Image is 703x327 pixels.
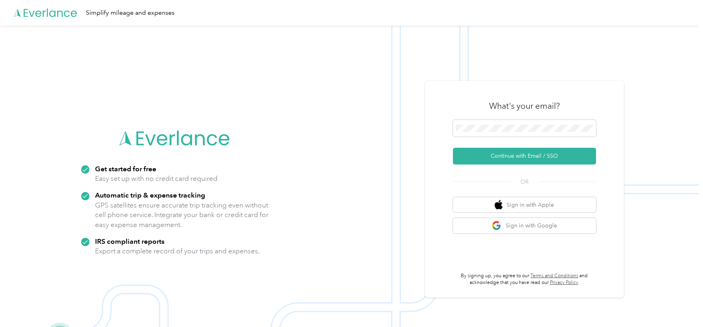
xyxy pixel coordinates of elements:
[95,164,156,173] strong: Get started for free
[95,200,269,230] p: GPS satellites ensure accurate trip tracking even without cell phone service. Integrate your bank...
[453,197,596,213] button: apple logoSign in with Apple
[492,221,502,231] img: google logo
[550,280,578,286] a: Privacy Policy
[453,272,596,286] p: By signing up, you agree to our and acknowledge that you have read our .
[86,8,175,18] div: Simplify mileage and expenses
[530,273,578,279] a: Terms and Conditions
[489,100,560,112] h3: What's your email?
[453,218,596,233] button: google logoSign in with Google
[95,174,218,184] p: Easy set up with no credit card required
[95,246,260,256] p: Export a complete record of your trips and expenses.
[95,191,205,199] strong: Automatic trip & expense tracking
[495,200,503,210] img: apple logo
[95,237,165,245] strong: IRS compliant reports
[453,148,596,164] button: Continue with Email / SSO
[511,178,538,186] span: OR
